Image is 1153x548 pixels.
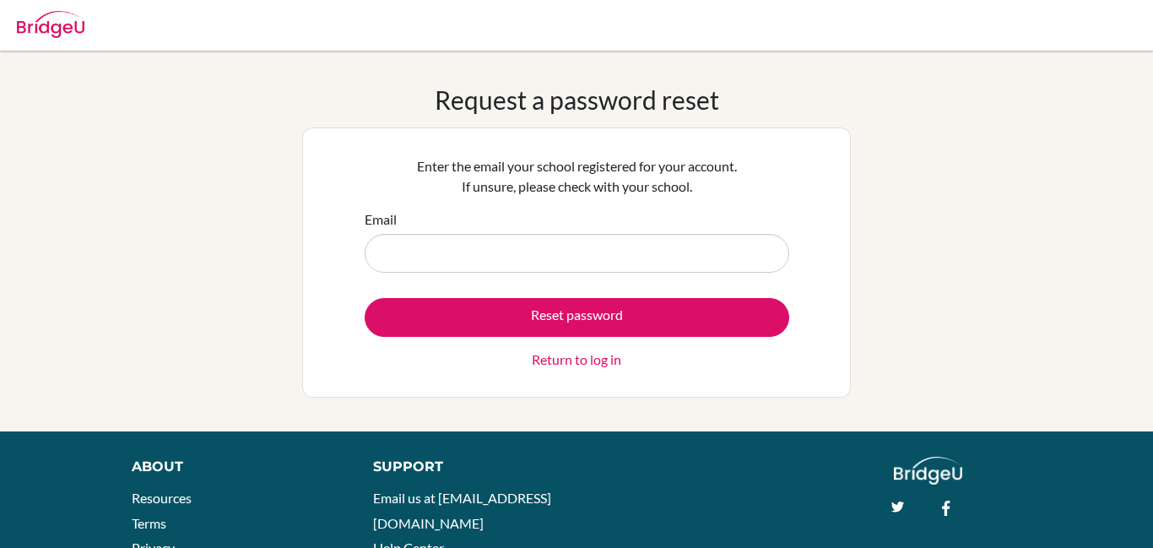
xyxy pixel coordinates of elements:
h1: Request a password reset [435,84,719,115]
a: Email us at [EMAIL_ADDRESS][DOMAIN_NAME] [373,490,551,531]
a: Resources [132,490,192,506]
a: Return to log in [532,350,621,370]
img: logo_white@2x-f4f0deed5e89b7ecb1c2cc34c3e3d731f90f0f143d5ea2071677605dd97b5244.png [894,457,962,485]
div: About [132,457,335,477]
button: Reset password [365,298,789,337]
label: Email [365,209,397,230]
a: Terms [132,515,166,531]
p: Enter the email your school registered for your account. If unsure, please check with your school. [365,156,789,197]
img: Bridge-U [17,11,84,38]
div: Support [373,457,560,477]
